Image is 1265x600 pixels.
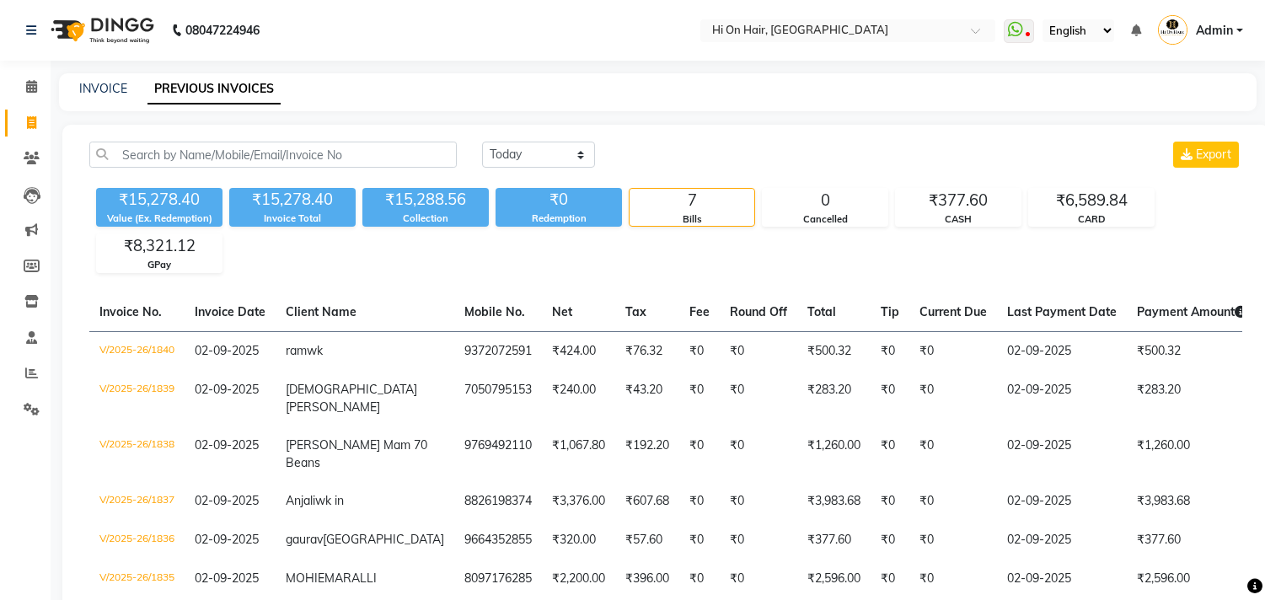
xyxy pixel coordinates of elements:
span: 02-09-2025 [195,571,259,586]
td: ₹0 [871,560,909,598]
td: 7050795153 [454,371,542,426]
td: ₹0 [909,482,997,521]
td: ₹3,376.00 [542,482,615,521]
span: Last Payment Date [1007,304,1117,319]
td: 02-09-2025 [997,560,1127,598]
div: Collection [362,212,489,226]
span: wk [307,343,323,358]
span: 02-09-2025 [195,382,259,397]
div: ₹15,278.40 [96,188,222,212]
td: 02-09-2025 [997,482,1127,521]
td: ₹0 [679,426,720,482]
a: INVOICE [79,81,127,96]
td: ₹0 [720,560,797,598]
td: ₹607.68 [615,482,679,521]
div: GPay [97,258,222,272]
div: Cancelled [763,212,887,227]
td: 02-09-2025 [997,426,1127,482]
td: ₹0 [679,482,720,521]
div: ₹8,321.12 [97,234,222,258]
td: ₹0 [871,426,909,482]
td: ₹1,067.80 [542,426,615,482]
td: ₹283.20 [1127,371,1257,426]
td: ₹57.60 [615,521,679,560]
div: 0 [763,189,887,212]
td: ₹0 [909,331,997,371]
td: 8826198374 [454,482,542,521]
td: V/2025-26/1835 [89,560,185,598]
td: ₹2,200.00 [542,560,615,598]
td: ₹0 [909,521,997,560]
span: Net [552,304,572,319]
td: ₹192.20 [615,426,679,482]
span: Client Name [286,304,356,319]
div: Invoice Total [229,212,356,226]
td: V/2025-26/1836 [89,521,185,560]
td: ₹1,260.00 [1127,426,1257,482]
span: Fee [689,304,710,319]
td: ₹0 [871,482,909,521]
span: Mobile No. [464,304,525,319]
span: 02-09-2025 [195,437,259,453]
td: 02-09-2025 [997,521,1127,560]
td: ₹500.32 [1127,331,1257,371]
span: Round Off [730,304,787,319]
b: 08047224946 [185,7,260,54]
span: [PERSON_NAME] Mam 70 Beans [286,437,427,470]
td: ₹0 [679,560,720,598]
span: Invoice Date [195,304,265,319]
td: ₹0 [909,426,997,482]
div: Redemption [496,212,622,226]
span: Current Due [919,304,987,319]
div: Bills [630,212,754,227]
td: ₹0 [720,521,797,560]
td: ₹0 [679,521,720,560]
td: V/2025-26/1839 [89,371,185,426]
td: ₹0 [679,371,720,426]
td: ₹3,983.68 [1127,482,1257,521]
td: ₹1,260.00 [797,426,871,482]
span: Invoice No. [99,304,162,319]
div: ₹15,288.56 [362,188,489,212]
td: ₹0 [720,426,797,482]
td: ₹500.32 [797,331,871,371]
td: ₹0 [909,371,997,426]
span: Total [807,304,836,319]
span: 02-09-2025 [195,343,259,358]
div: ₹377.60 [896,189,1021,212]
td: 8097176285 [454,560,542,598]
button: Export [1173,142,1239,168]
img: Admin [1158,15,1187,45]
span: wk in [315,493,344,508]
td: ₹0 [679,331,720,371]
div: Value (Ex. Redemption) [96,212,222,226]
span: Tip [881,304,899,319]
td: V/2025-26/1837 [89,482,185,521]
td: 02-09-2025 [997,371,1127,426]
td: 9769492110 [454,426,542,482]
td: 9372072591 [454,331,542,371]
span: Payment Amount [1137,304,1246,319]
td: ₹0 [720,482,797,521]
td: ₹0 [871,371,909,426]
td: ₹0 [909,560,997,598]
span: [DEMOGRAPHIC_DATA][PERSON_NAME] [286,382,417,415]
td: ₹320.00 [542,521,615,560]
div: ₹15,278.40 [229,188,356,212]
div: CARD [1029,212,1154,227]
span: 02-09-2025 [195,493,259,508]
td: ₹377.60 [1127,521,1257,560]
span: Export [1196,147,1231,162]
td: ₹377.60 [797,521,871,560]
td: ₹0 [871,521,909,560]
div: CASH [896,212,1021,227]
td: 9664352855 [454,521,542,560]
td: ₹240.00 [542,371,615,426]
td: ₹283.20 [797,371,871,426]
td: V/2025-26/1840 [89,331,185,371]
td: ₹0 [720,371,797,426]
span: gaurav [286,532,323,547]
span: Tax [625,304,646,319]
td: ₹0 [720,331,797,371]
span: 02-09-2025 [195,532,259,547]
